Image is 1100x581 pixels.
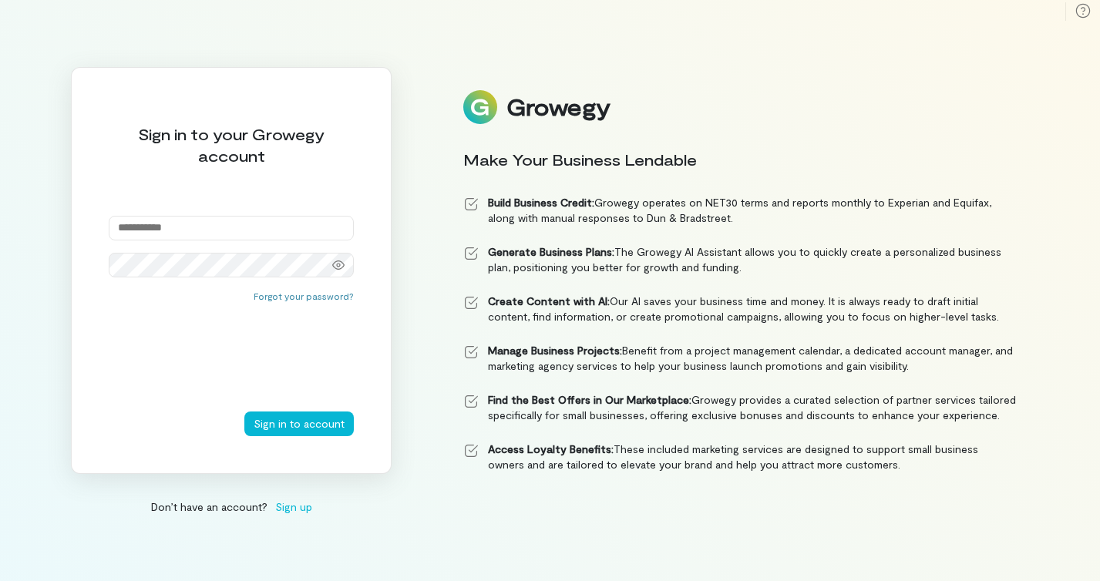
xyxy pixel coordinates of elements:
strong: Build Business Credit: [488,196,594,209]
div: Growegy [506,94,610,120]
strong: Create Content with AI: [488,294,610,307]
li: Our AI saves your business time and money. It is always ready to draft initial content, find info... [463,294,1017,324]
li: These included marketing services are designed to support small business owners and are tailored ... [463,442,1017,472]
li: Growegy operates on NET30 terms and reports monthly to Experian and Equifax, along with manual re... [463,195,1017,226]
li: The Growegy AI Assistant allows you to quickly create a personalized business plan, positioning y... [463,244,1017,275]
strong: Access Loyalty Benefits: [488,442,614,455]
strong: Find the Best Offers in Our Marketplace: [488,393,691,406]
li: Benefit from a project management calendar, a dedicated account manager, and marketing agency ser... [463,343,1017,374]
button: Forgot your password? [254,290,354,302]
img: Logo [463,90,497,124]
div: Make Your Business Lendable [463,149,1017,170]
div: Don’t have an account? [71,499,392,515]
strong: Manage Business Projects: [488,344,622,357]
button: Sign in to account [244,411,354,436]
div: Sign in to your Growegy account [109,123,354,166]
li: Growegy provides a curated selection of partner services tailored specifically for small business... [463,392,1017,423]
span: Sign up [275,499,312,515]
strong: Generate Business Plans: [488,245,614,258]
